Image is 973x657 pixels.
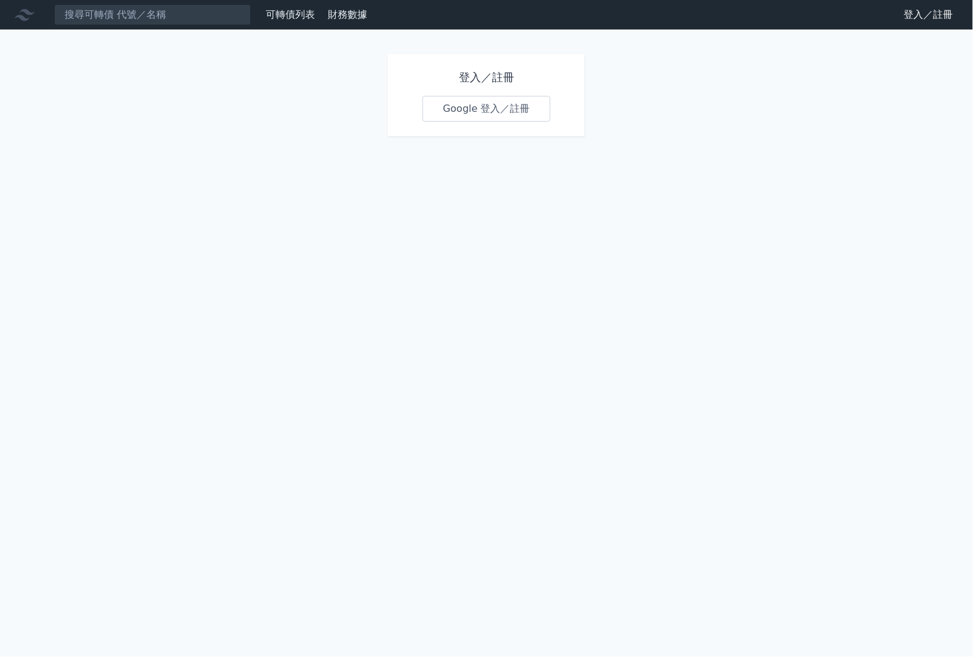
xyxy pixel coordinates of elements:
a: 登入／註冊 [894,5,963,25]
a: 可轉債列表 [266,9,315,20]
input: 搜尋可轉債 代號／名稱 [54,4,251,25]
a: 財務數據 [328,9,367,20]
a: Google 登入／註冊 [423,96,550,122]
h1: 登入／註冊 [423,69,550,86]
